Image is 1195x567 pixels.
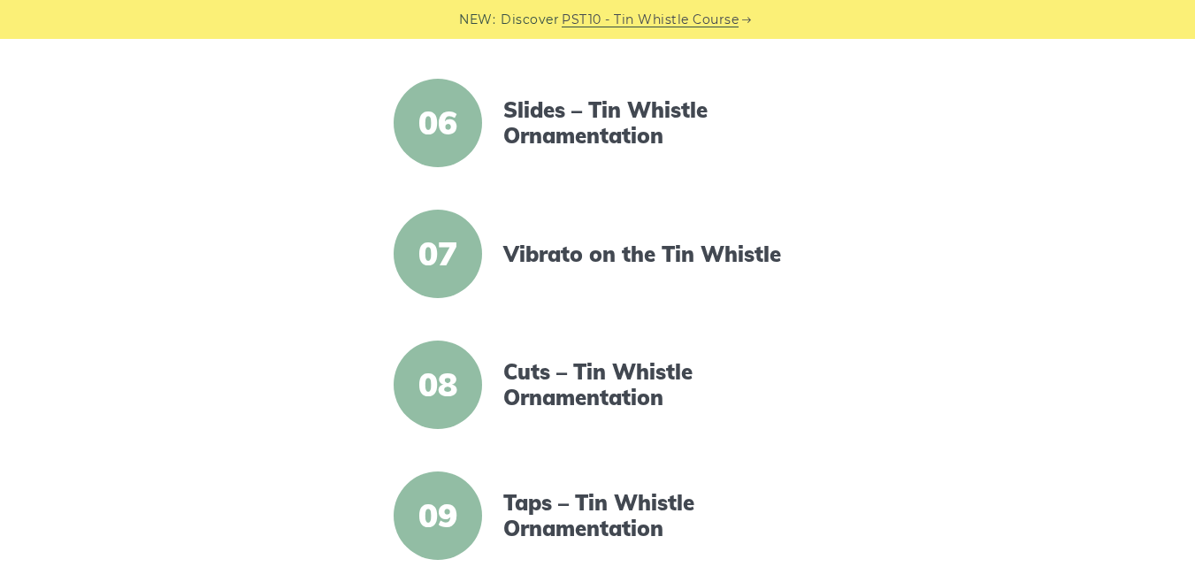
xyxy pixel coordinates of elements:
a: Taps – Tin Whistle Ornamentation [503,490,808,541]
span: 09 [394,471,482,560]
span: 08 [394,341,482,429]
a: Slides – Tin Whistle Ornamentation [503,97,808,149]
a: Vibrato on the Tin Whistle [503,241,808,267]
span: 07 [394,210,482,298]
span: 06 [394,79,482,167]
span: Discover [501,10,559,30]
a: PST10 - Tin Whistle Course [562,10,739,30]
a: Cuts – Tin Whistle Ornamentation [503,359,808,410]
span: NEW: [459,10,495,30]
